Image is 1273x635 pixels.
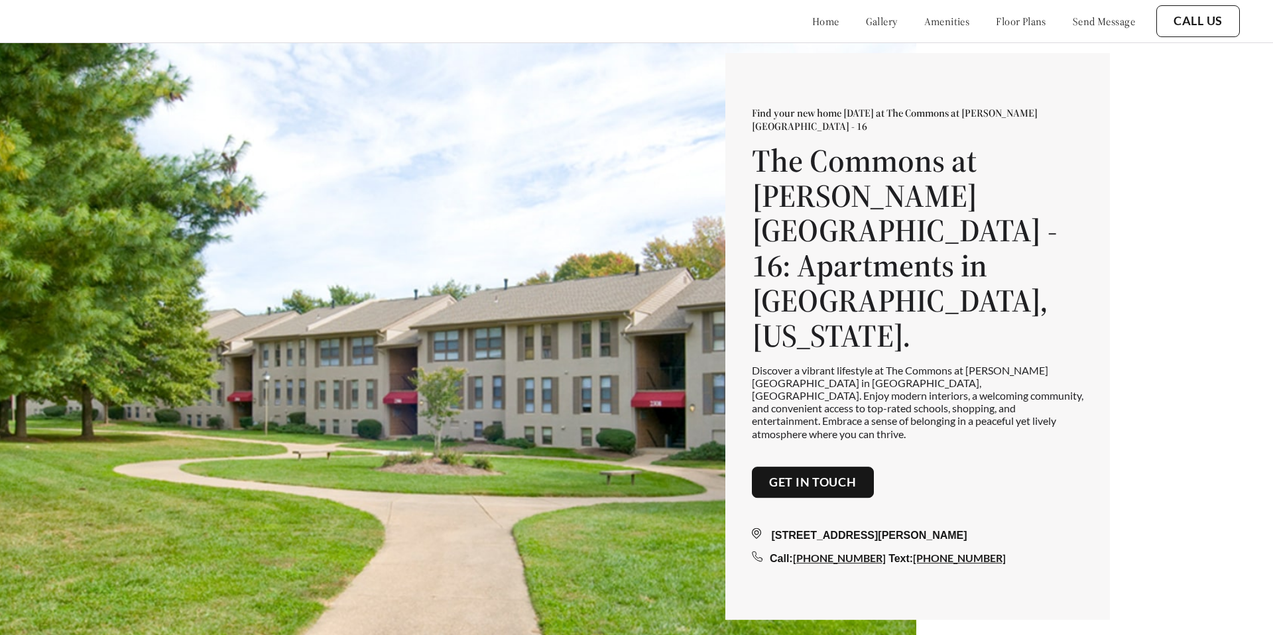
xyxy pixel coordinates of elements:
a: floor plans [996,15,1046,28]
a: gallery [866,15,898,28]
span: Text: [888,553,913,565]
span: Call: [770,553,793,565]
a: Get in touch [769,475,857,490]
a: Call Us [1174,14,1223,29]
a: [PHONE_NUMBER] [793,552,886,565]
a: amenities [924,15,970,28]
div: [STREET_ADDRESS][PERSON_NAME] [752,528,1083,544]
button: Call Us [1156,5,1240,37]
a: home [812,15,839,28]
button: Get in touch [752,467,874,498]
a: [PHONE_NUMBER] [913,552,1006,565]
h1: The Commons at [PERSON_NAME][GEOGRAPHIC_DATA] - 16: Apartments in [GEOGRAPHIC_DATA], [US_STATE]. [752,143,1083,353]
a: send message [1073,15,1135,28]
p: Find your new home [DATE] at The Commons at [PERSON_NAME][GEOGRAPHIC_DATA] - 16 [752,106,1083,133]
p: Discover a vibrant lifestyle at The Commons at [PERSON_NAME][GEOGRAPHIC_DATA] in [GEOGRAPHIC_DATA... [752,364,1083,440]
